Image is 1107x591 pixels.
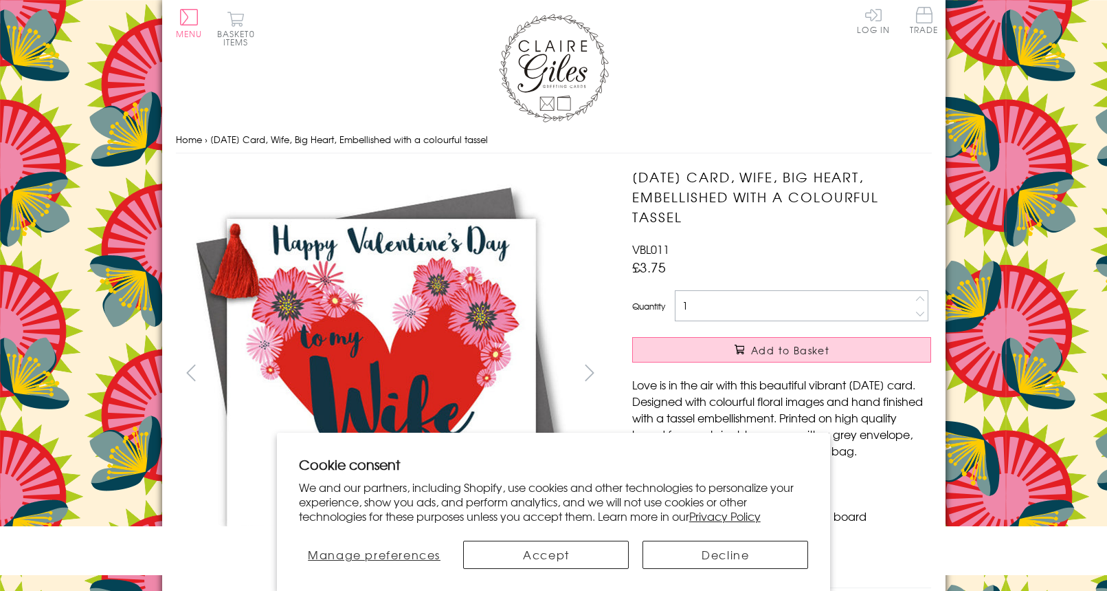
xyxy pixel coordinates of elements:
[574,357,605,388] button: next
[176,9,203,38] button: Menu
[910,7,939,36] a: Trade
[176,28,203,40] span: Menu
[299,480,809,523] p: We and our partners, including Shopify, use cookies and other technologies to personalize your ex...
[308,546,440,563] span: Manage preferences
[176,357,207,388] button: prev
[217,11,255,46] button: Basket0 items
[632,337,931,363] button: Add to Basket
[857,7,890,34] a: Log In
[689,508,761,524] a: Privacy Policy
[176,133,202,146] a: Home
[223,28,255,48] span: 0 items
[499,14,609,122] img: Claire Giles Greetings Cards
[910,7,939,34] span: Trade
[642,541,808,569] button: Decline
[751,343,829,357] span: Add to Basket
[175,167,588,580] img: Valentine's Day Card, Wife, Big Heart, Embellished with a colourful tassel
[632,300,665,312] label: Quantity
[632,167,931,226] h1: [DATE] Card, Wife, Big Heart, Embellished with a colourful tassel
[632,376,931,459] p: Love is in the air with this beautiful vibrant [DATE] card. Designed with colourful floral images...
[605,167,1017,580] img: Valentine's Day Card, Wife, Big Heart, Embellished with a colourful tassel
[176,126,932,154] nav: breadcrumbs
[632,241,669,257] span: VBL011
[463,541,629,569] button: Accept
[210,133,488,146] span: [DATE] Card, Wife, Big Heart, Embellished with a colourful tassel
[299,541,450,569] button: Manage preferences
[632,257,666,277] span: £3.75
[205,133,208,146] span: ›
[299,455,809,474] h2: Cookie consent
